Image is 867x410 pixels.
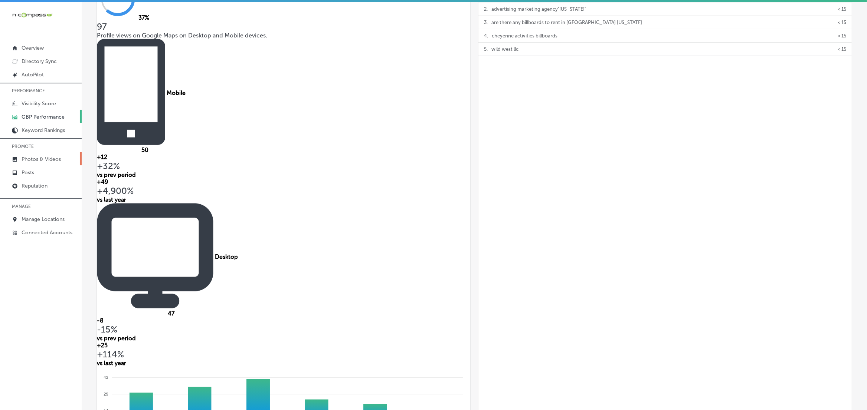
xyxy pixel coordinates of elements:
[97,203,213,308] img: logo
[97,39,165,145] img: logo
[97,335,136,342] span: vs prev period
[97,349,284,360] h2: +114
[97,185,284,196] h2: +4,900
[22,72,44,78] p: AutoPilot
[104,392,108,396] tspan: 29
[97,171,136,178] span: vs prev period
[104,376,108,380] tspan: 43
[97,153,107,161] span: +12
[22,169,34,176] p: Posts
[97,360,126,367] span: vs last year
[838,16,846,29] p: < 15
[22,127,65,133] p: Keyword Rankings
[838,3,846,16] p: < 15
[97,178,108,185] span: +49
[484,29,488,42] p: 4 .
[97,317,104,324] span: -8
[111,324,117,335] span: %
[97,161,284,171] h2: +32
[168,310,174,317] span: 47
[117,349,124,360] span: %
[22,58,57,65] p: Directory Sync
[138,14,149,21] span: 37 %
[22,183,48,189] p: Reputation
[97,21,470,32] h2: 97
[484,43,488,56] p: 5 .
[215,253,238,260] span: Desktop
[97,342,108,349] span: +25
[491,43,518,56] p: wild west llc
[492,29,557,42] p: cheyenne activities billboards
[22,100,56,107] p: Visibility Score
[12,11,53,19] img: 660ab0bf-5cc7-4cb8-ba1c-48b5ae0f18e60NCTV_CLogo_TV_Black_-500x88.png
[22,229,72,236] p: Connected Accounts
[22,45,44,51] p: Overview
[127,185,134,196] span: %
[141,146,148,153] span: 50
[838,29,846,42] p: < 15
[97,324,284,335] h2: -15
[113,161,120,171] span: %
[97,196,126,203] span: vs last year
[97,32,470,39] p: Profile views on Google Maps on Desktop and Mobile devices.
[167,89,186,96] span: Mobile
[838,43,846,56] p: < 15
[491,3,586,16] p: advertising marketing agency"[US_STATE]"
[22,216,65,222] p: Manage Locations
[22,156,61,162] p: Photos & Videos
[22,114,65,120] p: GBP Performance
[484,3,488,16] p: 2 .
[491,16,642,29] p: are there any billboards to rent in [GEOGRAPHIC_DATA] [US_STATE]
[484,16,488,29] p: 3 .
